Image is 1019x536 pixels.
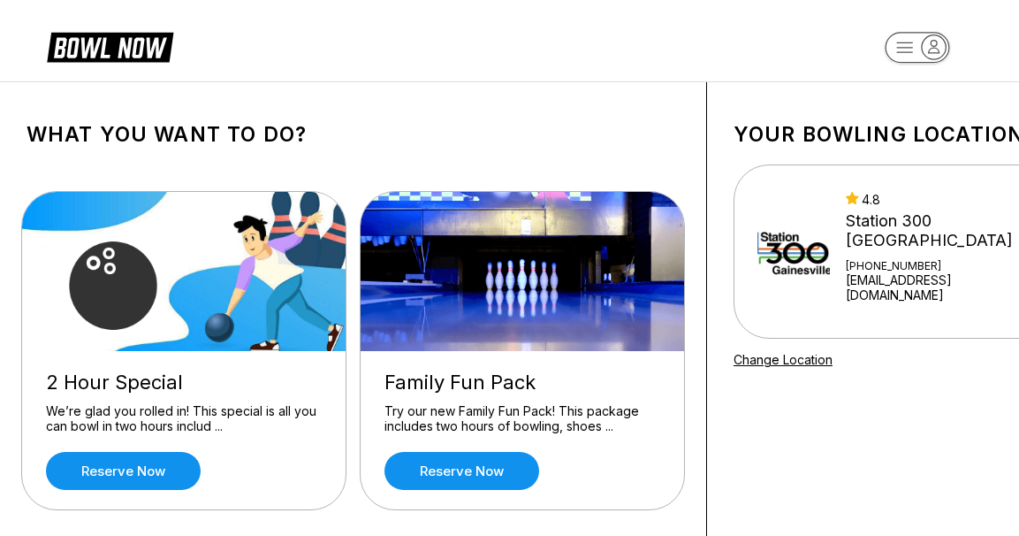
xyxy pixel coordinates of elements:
div: We’re glad you rolled in! This special is all you can bowl in two hours includ ... [46,403,322,434]
img: 2 Hour Special [22,192,347,351]
div: Try our new Family Fun Pack! This package includes two hours of bowling, shoes ... [384,403,660,434]
a: Reserve now [384,452,539,490]
a: Change Location [734,352,833,367]
img: Station 300 Gainesville [757,203,830,301]
div: 2 Hour Special [46,371,322,394]
h1: What you want to do? [27,122,680,147]
a: Reserve now [46,452,201,490]
div: Family Fun Pack [384,371,660,394]
img: Family Fun Pack [361,192,686,351]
